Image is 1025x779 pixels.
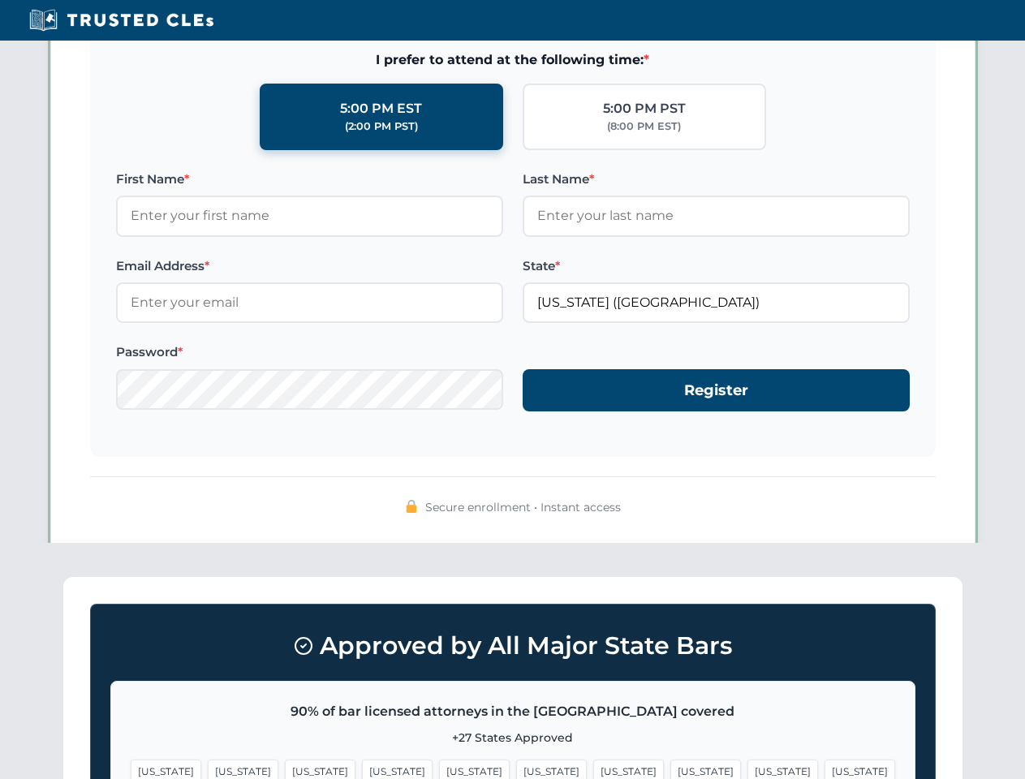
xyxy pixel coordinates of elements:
[523,282,910,323] input: Arizona (AZ)
[523,170,910,189] label: Last Name
[603,98,686,119] div: 5:00 PM PST
[523,196,910,236] input: Enter your last name
[131,701,895,722] p: 90% of bar licensed attorneys in the [GEOGRAPHIC_DATA] covered
[116,282,503,323] input: Enter your email
[405,500,418,513] img: 🔒
[340,98,422,119] div: 5:00 PM EST
[131,729,895,747] p: +27 States Approved
[24,8,218,32] img: Trusted CLEs
[425,498,621,516] span: Secure enrollment • Instant access
[116,196,503,236] input: Enter your first name
[345,118,418,135] div: (2:00 PM PST)
[116,170,503,189] label: First Name
[523,256,910,276] label: State
[110,624,915,668] h3: Approved by All Major State Bars
[607,118,681,135] div: (8:00 PM EST)
[116,256,503,276] label: Email Address
[523,369,910,412] button: Register
[116,342,503,362] label: Password
[116,49,910,71] span: I prefer to attend at the following time:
